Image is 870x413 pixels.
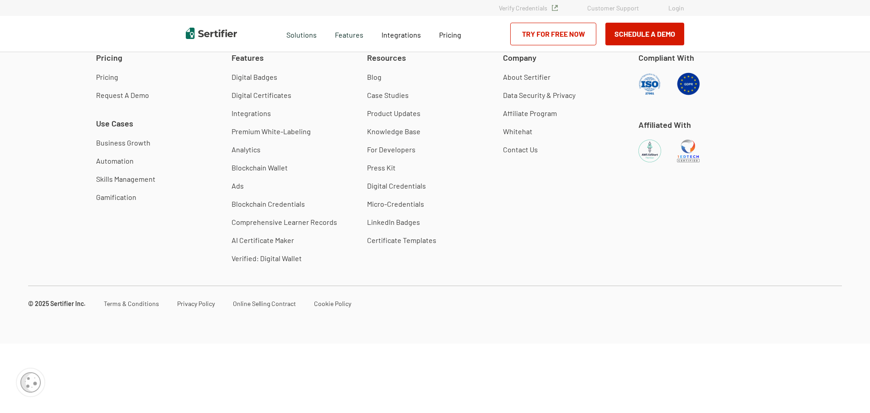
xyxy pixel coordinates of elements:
span: Resources [367,52,406,63]
a: Verified: Digital Wallet [232,254,302,263]
a: Pricing [439,28,461,39]
a: Knowledge Base [367,127,420,136]
a: AI Certificate Maker [232,236,294,245]
iframe: Chat Widget [825,369,870,413]
a: Comprehensive Learner Records [232,218,337,227]
a: Cookie Policy [314,300,351,307]
span: Use Cases [96,118,133,129]
a: Certificate Templates [367,236,436,245]
a: Blog [367,73,382,82]
img: Cookie Popup Icon [20,372,41,393]
span: Affiliated With [638,119,691,131]
span: Pricing [439,30,461,39]
a: Customer Support [587,4,639,12]
button: Schedule a Demo [605,23,684,45]
a: LinkedIn Badges [367,218,420,227]
a: © 2025 Sertifier Inc. [28,300,86,307]
span: Company [503,52,536,63]
a: Micro-Credentials [367,199,424,209]
a: Contact Us [503,145,538,154]
a: Affiliate Program [503,109,557,118]
a: Gamification [96,193,136,202]
a: Pricing [96,73,118,82]
a: Online Selling Contract [233,300,296,307]
a: Request A Demo [96,91,149,100]
a: Business Growth [96,138,150,147]
a: Try for Free Now [510,23,596,45]
a: Automation [96,156,134,165]
span: Pricing [96,52,122,63]
img: Verified [552,5,558,11]
a: Login [668,4,684,12]
img: 1EdTech Certified [677,140,700,162]
a: Case Studies [367,91,409,100]
a: Digital Badges [232,73,277,82]
a: Blockchain Credentials [232,199,305,209]
a: Press Kit [367,163,396,172]
a: Premium White-Labeling [232,127,311,136]
a: Skills Management [96,175,155,184]
a: Data Security & Privacy [503,91,575,100]
img: AWS EdStart [638,140,661,162]
span: Features [335,28,363,39]
a: About Sertifier [503,73,551,82]
a: Verify Credentials [499,4,558,12]
a: Whitehat [503,127,532,136]
span: Solutions [286,28,317,39]
a: Digital Credentials [367,181,426,190]
img: ISO Compliant [638,73,661,95]
a: Product Updates [367,109,420,118]
a: Privacy Policy [177,300,215,307]
a: Integrations [232,109,271,118]
a: For Developers [367,145,416,154]
a: Digital Certificates [232,91,291,100]
span: Compliant With [638,52,694,63]
a: Integrations [382,28,421,39]
span: Integrations [382,30,421,39]
img: GDPR Compliant [677,73,700,95]
a: Ads [232,181,244,190]
a: Analytics [232,145,261,154]
a: Blockchain Wallet [232,163,288,172]
img: Sertifier | Digital Credentialing Platform [186,28,237,39]
a: Terms & Conditions [104,300,159,307]
span: Features [232,52,264,63]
